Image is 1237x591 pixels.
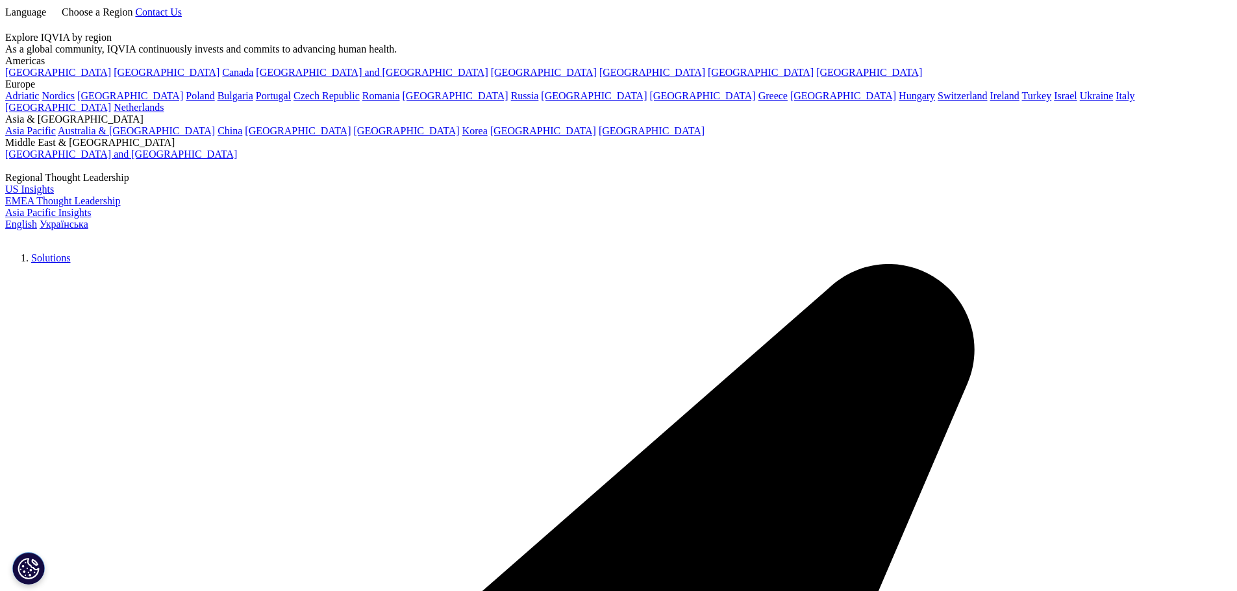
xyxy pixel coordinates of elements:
a: Hungary [899,90,935,101]
div: Explore IQVIA by region [5,32,1232,43]
div: Middle East & [GEOGRAPHIC_DATA] [5,137,1232,149]
a: Russia [511,90,539,101]
a: [GEOGRAPHIC_DATA] [708,67,814,78]
a: Українська [40,219,88,230]
a: [GEOGRAPHIC_DATA] [490,125,596,136]
a: Portugal [256,90,291,101]
span: Choose a Region [62,6,132,18]
a: [GEOGRAPHIC_DATA] [541,90,647,101]
a: Ukraine [1080,90,1114,101]
a: Korea [462,125,488,136]
a: Greece [758,90,788,101]
a: Australia & [GEOGRAPHIC_DATA] [58,125,215,136]
a: Solutions [31,252,70,263]
a: [GEOGRAPHIC_DATA] [5,102,111,113]
button: Cookie Settings [12,552,45,585]
a: Israel [1054,90,1077,101]
a: [GEOGRAPHIC_DATA] and [GEOGRAPHIC_DATA] [256,67,488,78]
a: [GEOGRAPHIC_DATA] [77,90,183,101]
a: Switzerland [938,90,987,101]
a: Ireland [990,90,1019,101]
span: Language [5,6,46,18]
a: Asia Pacific Insights [5,207,91,218]
div: Americas [5,55,1232,67]
a: [GEOGRAPHIC_DATA] [403,90,508,101]
a: Poland [186,90,214,101]
a: Turkey [1022,90,1052,101]
a: [GEOGRAPHIC_DATA] [114,67,219,78]
a: Netherlands [114,102,164,113]
a: [GEOGRAPHIC_DATA] [599,125,705,136]
a: Adriatic [5,90,39,101]
a: [GEOGRAPHIC_DATA] [245,125,351,136]
a: Canada [222,67,253,78]
div: Europe [5,78,1232,90]
a: [GEOGRAPHIC_DATA] [354,125,460,136]
a: Nordics [42,90,75,101]
a: US Insights [5,184,54,195]
a: [GEOGRAPHIC_DATA] [599,67,705,78]
a: [GEOGRAPHIC_DATA] [491,67,597,78]
a: Asia Pacific [5,125,56,136]
a: Bulgaria [218,90,253,101]
a: Contact Us [135,6,182,18]
div: As a global community, IQVIA continuously invests and commits to advancing human health. [5,43,1232,55]
a: [GEOGRAPHIC_DATA] [790,90,896,101]
a: [GEOGRAPHIC_DATA] and [GEOGRAPHIC_DATA] [5,149,237,160]
a: Italy [1116,90,1134,101]
a: EMEA Thought Leadership [5,195,120,206]
div: Regional Thought Leadership [5,172,1232,184]
a: Romania [362,90,400,101]
a: [GEOGRAPHIC_DATA] [816,67,922,78]
a: English [5,219,37,230]
a: Czech Republic [294,90,360,101]
a: [GEOGRAPHIC_DATA] [5,67,111,78]
a: [GEOGRAPHIC_DATA] [650,90,756,101]
a: China [218,125,242,136]
div: Asia & [GEOGRAPHIC_DATA] [5,114,1232,125]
